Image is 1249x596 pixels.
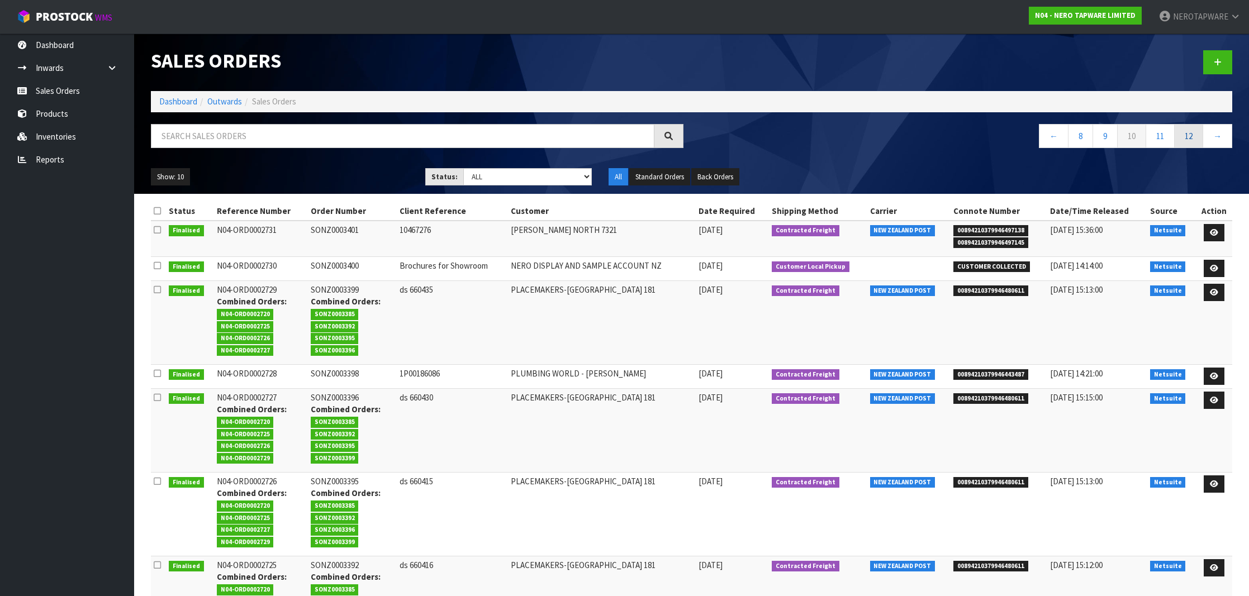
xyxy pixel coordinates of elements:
[308,388,397,472] td: SONZ0003396
[1050,284,1103,295] span: [DATE] 15:13:00
[217,571,287,582] strong: Combined Orders:
[1117,124,1146,148] a: 10
[953,477,1028,488] span: 00894210379946480611
[217,488,287,498] strong: Combined Orders:
[36,9,93,24] span: ProStock
[311,488,381,498] strong: Combined Orders:
[207,96,242,107] a: Outwards
[169,225,204,236] span: Finalised
[308,202,397,220] th: Order Number
[870,369,935,380] span: NEW ZEALAND POST
[951,202,1047,220] th: Connote Number
[151,50,683,72] h1: Sales Orders
[311,525,359,536] span: SONZ0003396
[772,261,849,273] span: Customer Local Pickup
[169,477,204,488] span: Finalised
[217,525,274,536] span: N04-ORD0002727
[214,364,308,388] td: N04-ORD0002728
[953,393,1028,404] span: 00894210379946480611
[397,388,508,472] td: ds 660430
[769,202,867,220] th: Shipping Method
[169,393,204,404] span: Finalised
[214,202,308,220] th: Reference Number
[870,393,935,404] span: NEW ZEALAND POST
[1150,225,1186,236] span: Netsuite
[699,392,723,403] span: [DATE]
[217,584,274,595] span: N04-ORD0002720
[1050,368,1103,379] span: [DATE] 14:21:00
[311,333,359,344] span: SONZ0003395
[1050,392,1103,403] span: [DATE] 15:15:00
[214,221,308,257] td: N04-ORD0002731
[397,202,508,220] th: Client Reference
[1203,124,1232,148] a: →
[217,513,274,524] span: N04-ORD0002725
[772,477,839,488] span: Contracted Freight
[397,256,508,280] td: Brochures for Showroom
[217,453,274,464] span: N04-ORD0002729
[953,561,1028,572] span: 00894210379946480611
[1039,124,1068,148] a: ←
[1050,560,1103,570] span: [DATE] 15:12:00
[169,369,204,380] span: Finalised
[166,202,214,220] th: Status
[953,369,1028,380] span: 00894210379946443487
[217,404,287,414] strong: Combined Orders:
[217,309,274,320] span: N04-ORD0002720
[870,225,935,236] span: NEW ZEALAND POST
[696,202,769,220] th: Date Required
[508,202,696,220] th: Customer
[1150,393,1186,404] span: Netsuite
[217,500,274,512] span: N04-ORD0002720
[772,393,839,404] span: Contracted Freight
[311,453,359,464] span: SONZ0003399
[311,584,359,595] span: SONZ0003385
[431,172,458,182] strong: Status:
[311,441,359,452] span: SONZ0003395
[508,280,696,364] td: PLACEMAKERS-[GEOGRAPHIC_DATA] 181
[217,296,287,307] strong: Combined Orders:
[1150,477,1186,488] span: Netsuite
[308,256,397,280] td: SONZ0003400
[159,96,197,107] a: Dashboard
[217,333,274,344] span: N04-ORD0002726
[217,429,274,440] span: N04-ORD0002725
[1173,11,1228,22] span: NEROTAPWARE
[169,285,204,297] span: Finalised
[867,202,951,220] th: Carrier
[772,369,839,380] span: Contracted Freight
[1050,476,1103,487] span: [DATE] 15:13:00
[699,284,723,295] span: [DATE]
[217,441,274,452] span: N04-ORD0002726
[508,364,696,388] td: PLUMBING WORLD - [PERSON_NAME]
[1147,202,1196,220] th: Source
[397,280,508,364] td: ds 660435
[953,261,1030,273] span: CUSTOMER COLLECTED
[772,225,839,236] span: Contracted Freight
[217,345,274,356] span: N04-ORD0002727
[772,285,839,297] span: Contracted Freight
[308,221,397,257] td: SONZ0003401
[311,296,381,307] strong: Combined Orders:
[17,9,31,23] img: cube-alt.png
[699,225,723,235] span: [DATE]
[214,472,308,556] td: N04-ORD0002726
[311,571,381,582] strong: Combined Orders:
[1035,11,1136,20] strong: N04 - NERO TAPWARE LIMITED
[870,285,935,297] span: NEW ZEALAND POST
[169,261,204,273] span: Finalised
[214,280,308,364] td: N04-ORD0002729
[508,388,696,472] td: PLACEMAKERS-[GEOGRAPHIC_DATA] 181
[508,472,696,556] td: PLACEMAKERS-[GEOGRAPHIC_DATA] 181
[699,368,723,379] span: [DATE]
[699,560,723,570] span: [DATE]
[953,225,1028,236] span: 00894210379946497138
[1150,561,1186,572] span: Netsuite
[1150,285,1186,297] span: Netsuite
[214,256,308,280] td: N04-ORD0002730
[699,260,723,271] span: [DATE]
[508,221,696,257] td: [PERSON_NAME] NORTH 7321
[217,417,274,428] span: N04-ORD0002720
[217,321,274,332] span: N04-ORD0002725
[308,364,397,388] td: SONZ0003398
